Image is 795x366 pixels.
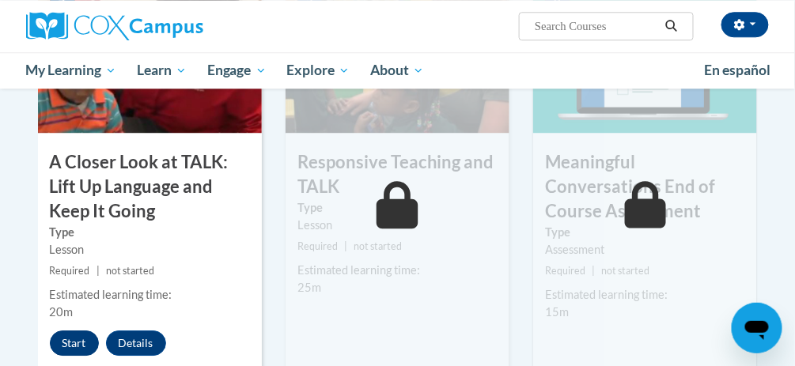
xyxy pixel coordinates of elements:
div: Assessment [545,241,745,258]
a: Explore [276,52,360,89]
img: Cox Campus [26,12,203,40]
span: not started [354,240,402,252]
span: Required [297,240,338,252]
span: En español [705,62,771,78]
label: Type [297,199,498,217]
a: En español [695,54,782,87]
span: not started [602,265,650,277]
button: Details [106,330,166,356]
button: Start [50,330,99,356]
span: 15m [545,305,569,319]
span: 20m [50,305,74,319]
button: Search [660,17,683,36]
div: Estimated learning time: [50,286,250,304]
label: Type [545,224,745,241]
input: Search Courses [533,17,660,36]
a: Learn [127,52,197,89]
span: | [592,265,595,277]
span: Required [545,265,585,277]
span: | [97,265,100,277]
span: Learn [137,61,187,80]
h3: Responsive Teaching and TALK [286,150,509,199]
span: About [370,61,424,80]
a: My Learning [16,52,127,89]
div: Estimated learning time: [297,262,498,279]
a: Cox Campus [26,12,258,40]
button: Account Settings [721,12,769,37]
span: Engage [207,61,267,80]
span: Explore [286,61,350,80]
div: Lesson [297,217,498,234]
h3: Meaningful Conversations End of Course Assessment [533,150,757,223]
h3: A Closer Look at TALK: Lift Up Language and Keep It Going [38,150,262,223]
div: Lesson [50,241,250,258]
div: Main menu [14,52,782,89]
div: Estimated learning time: [545,286,745,304]
a: About [360,52,434,89]
span: | [344,240,347,252]
span: not started [106,265,154,277]
iframe: Button to launch messaging window [732,303,782,353]
a: Engage [197,52,277,89]
span: Required [50,265,90,277]
span: My Learning [25,61,116,80]
span: 25m [297,281,321,294]
label: Type [50,224,250,241]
